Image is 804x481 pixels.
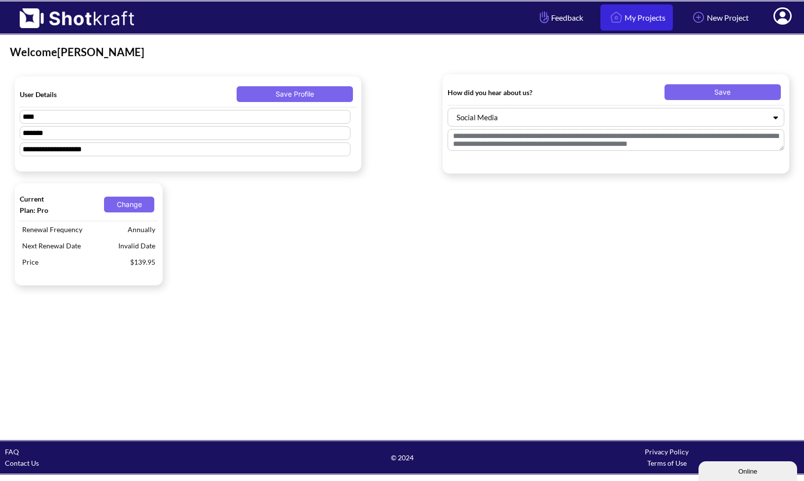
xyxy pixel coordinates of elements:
[683,4,756,31] a: New Project
[5,447,19,456] a: FAQ
[10,45,794,60] div: Welcome [PERSON_NAME]
[20,221,125,238] span: Renewal Frequency
[537,12,583,23] span: Feedback
[5,459,39,467] a: Contact Us
[20,193,60,216] span: Current Plan: Pro
[20,89,126,100] span: User Details
[699,459,799,481] iframe: chat widget
[116,238,158,254] span: Invalid Date
[690,9,707,26] img: Add Icon
[237,86,353,102] button: Save Profile
[125,221,158,238] span: Annually
[537,9,551,26] img: Hand Icon
[20,254,128,270] span: Price
[534,446,799,457] div: Privacy Policy
[104,197,154,212] button: Change
[128,254,158,270] span: $139.95
[448,87,554,98] span: How did you hear about us?
[608,9,625,26] img: Home Icon
[270,452,534,463] span: © 2024
[20,238,116,254] span: Next Renewal Date
[534,457,799,469] div: Terms of Use
[600,4,673,31] a: My Projects
[664,84,781,100] button: Save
